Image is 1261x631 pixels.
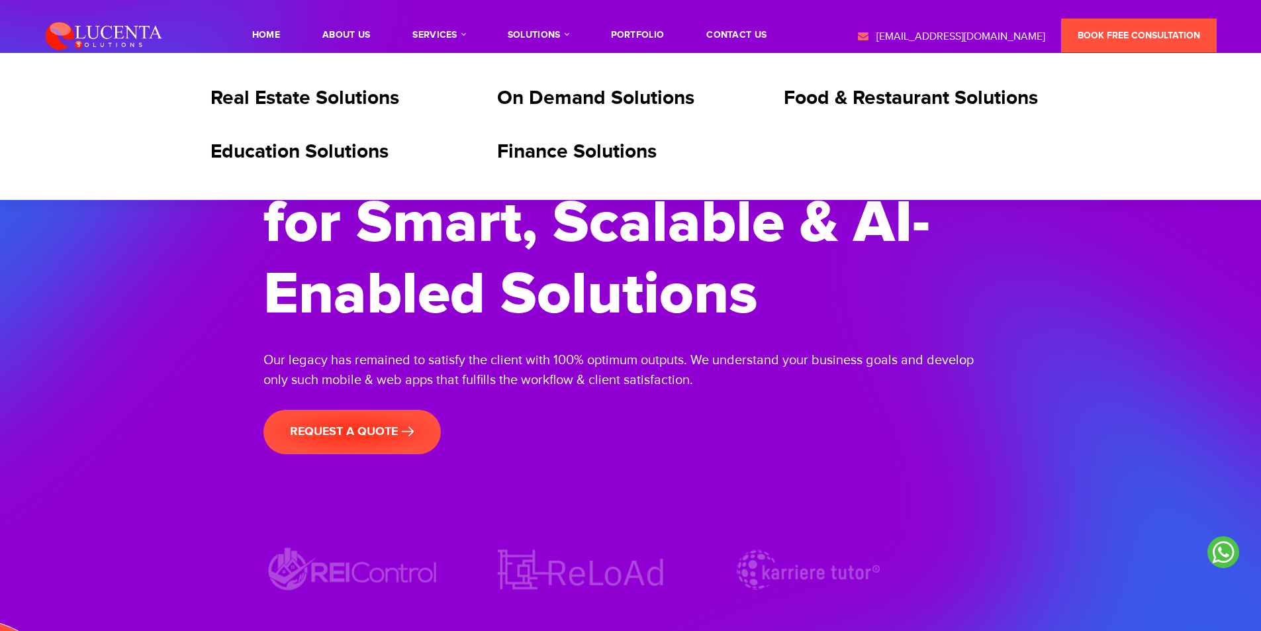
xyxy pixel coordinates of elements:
[508,30,569,40] a: solutions
[719,544,898,596] img: Karriere tutor
[706,30,767,40] a: contact us
[263,410,441,454] a: request a quote
[1061,19,1217,52] a: Book Free Consultation
[611,30,665,40] a: portfolio
[412,30,465,40] a: services
[857,29,1045,45] a: [EMAIL_ADDRESS][DOMAIN_NAME]
[491,544,670,596] img: ReLoAd
[210,86,399,110] a: Real Estate Solutions
[252,30,280,40] a: Home
[784,86,1038,110] a: Food & Restaurant Solutions
[497,140,657,164] a: Finance Solutions
[263,544,442,596] img: REIControl
[210,140,389,164] a: Education Solutions
[322,30,370,40] a: About Us
[1078,30,1200,41] span: Book Free Consultation
[290,424,414,439] span: request a quote
[401,426,414,437] img: banner-arrow.png
[497,86,694,110] a: On Demand Solutions
[45,20,163,50] img: Lucenta Solutions
[263,116,998,330] h1: Your Innovation Partner for Smart, Scalable & AI-Enabled Solutions
[263,350,998,390] div: Our legacy has remained to satisfy the client with 100% optimum outputs. We understand your busin...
